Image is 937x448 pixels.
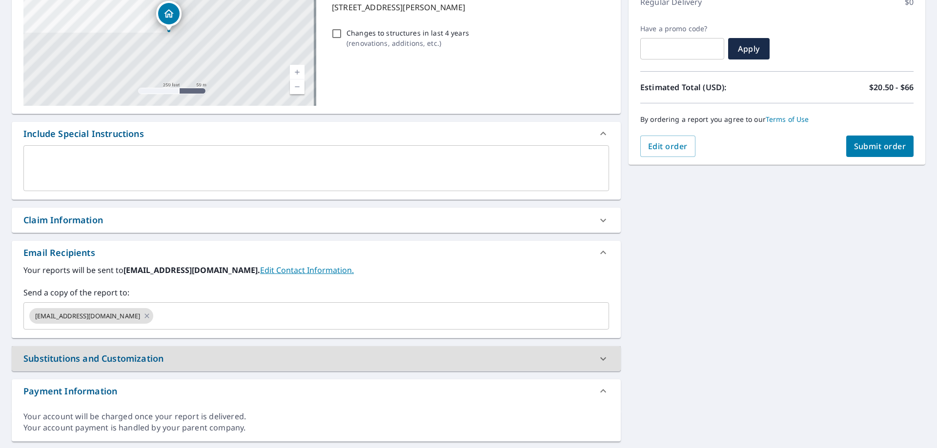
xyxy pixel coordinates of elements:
p: Changes to structures in last 4 years [346,28,469,38]
div: Email Recipients [23,246,95,259]
div: Dropped pin, building 1, Residential property, 4400 Brevator Rd Moscow Mills, MO 63362 [156,1,182,31]
a: Current Level 17, Zoom In [290,65,305,79]
div: Your account payment is handled by your parent company. [23,422,609,433]
div: Substitutions and Customization [23,352,163,365]
button: Apply [728,38,770,59]
div: Substitutions and Customization [12,346,621,371]
p: ( renovations, additions, etc. ) [346,38,469,48]
a: EditContactInfo [260,265,354,275]
div: Payment Information [12,379,621,403]
a: Terms of Use [766,115,809,124]
div: Claim Information [23,214,103,227]
div: Email Recipients [12,241,621,264]
div: Include Special Instructions [23,127,144,140]
div: Claim Information [12,208,621,233]
label: Send a copy of the report to: [23,287,609,298]
a: Current Level 17, Zoom Out [290,79,305,94]
p: By ordering a report you agree to our [640,115,914,124]
label: Have a promo code? [640,24,724,33]
span: Edit order [648,141,688,152]
div: Your account will be charged once your report is delivered. [23,411,609,422]
p: Estimated Total (USD): [640,81,777,93]
span: Apply [736,43,762,54]
div: Payment Information [23,385,117,398]
button: Submit order [846,136,914,157]
div: Include Special Instructions [12,122,621,145]
p: [STREET_ADDRESS][PERSON_NAME] [332,1,605,13]
span: Submit order [854,141,906,152]
b: [EMAIL_ADDRESS][DOMAIN_NAME]. [123,265,260,275]
p: $20.50 - $66 [869,81,914,93]
div: [EMAIL_ADDRESS][DOMAIN_NAME] [29,308,153,324]
label: Your reports will be sent to [23,264,609,276]
button: Edit order [640,136,695,157]
span: [EMAIL_ADDRESS][DOMAIN_NAME] [29,312,146,321]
